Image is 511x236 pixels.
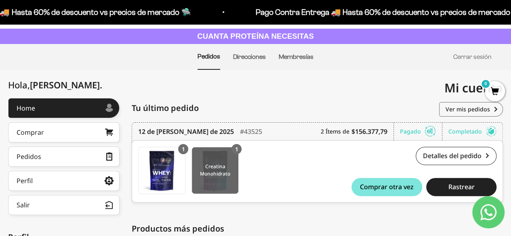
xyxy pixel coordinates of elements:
[191,147,239,194] a: Creatina Monohidrato
[132,102,199,114] span: Tu último pedido
[444,79,503,96] span: Mi cuenta
[279,53,313,60] a: Membresías
[453,53,492,60] a: Cerrar sesión
[30,79,102,91] span: [PERSON_NAME]
[233,53,266,60] a: Direcciones
[17,202,30,208] div: Salir
[231,144,242,154] div: 1
[485,88,505,96] a: 0
[8,146,120,167] a: Pedidos
[360,184,414,190] span: Comprar otra vez
[448,184,474,190] span: Rastrear
[240,123,262,140] div: #43525
[178,144,188,154] div: 1
[17,178,33,184] div: Perfil
[17,129,44,136] div: Comprar
[351,127,387,136] b: $156.377,79
[192,147,238,194] img: Translation missing: es.Creatina Monohidrato
[448,123,496,140] div: Completado
[8,171,120,191] a: Perfil
[139,147,185,194] img: Translation missing: es.Proteína Whey - Vainilla - Vainilla / 2 libras (910g)
[400,123,442,140] div: Pagado
[17,153,41,160] div: Pedidos
[17,105,35,111] div: Home
[138,127,234,136] time: 12 de [PERSON_NAME] de 2025
[100,79,102,91] span: .
[132,223,503,235] div: Productos más pedidos
[197,32,314,40] strong: CUANTA PROTEÍNA NECESITAS
[321,123,394,140] div: 2 Ítems de
[138,147,185,194] a: Proteína Whey - Vainilla - Vainilla / 2 libras (910g)
[8,98,120,118] a: Home
[439,102,503,117] a: Ver mis pedidos
[198,53,220,60] a: Pedidos
[481,79,490,89] mark: 0
[426,178,496,196] button: Rastrear
[351,178,422,196] button: Comprar otra vez
[416,147,496,165] a: Detalles del pedido
[8,80,102,90] div: Hola,
[8,122,120,142] a: Comprar
[8,195,120,215] button: Salir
